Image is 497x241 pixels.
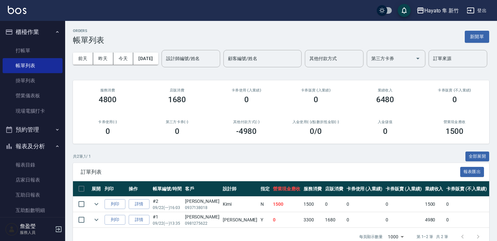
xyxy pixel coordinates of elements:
div: [PERSON_NAME] [185,198,220,205]
button: 列印 [105,215,125,225]
button: 昨天 [93,53,113,65]
button: 登出 [464,5,489,17]
h2: 卡券使用(-) [81,120,135,124]
th: 卡券販賣 (入業績) [384,181,423,197]
button: 全部展開 [465,152,490,162]
td: 0 [271,212,302,228]
div: [PERSON_NAME] [185,214,220,220]
h3: 1500 [446,127,464,136]
th: 營業現金應收 [271,181,302,197]
h3: 0 [383,127,388,136]
div: Hayato 隼 新竹 [424,7,459,15]
h2: 卡券使用 (入業績) [220,88,273,92]
th: 指定 [259,181,271,197]
p: 0981275622 [185,220,220,226]
td: #1 [151,212,183,228]
td: 0 [345,197,384,212]
a: 營業儀表板 [3,88,63,103]
p: 0937138018 [185,205,220,211]
td: 0 [323,197,345,212]
a: 詳情 [129,199,149,209]
th: 卡券販賣 (不入業績) [445,181,488,197]
button: expand row [92,215,101,225]
td: 0 [384,197,423,212]
td: 1500 [423,197,445,212]
a: 新開單 [465,33,489,40]
button: 前天 [73,53,93,65]
td: 1500 [302,197,323,212]
a: 詳情 [129,215,149,225]
td: [PERSON_NAME] [221,212,259,228]
button: 報表及分析 [3,138,63,155]
button: 列印 [105,199,125,209]
h2: 其他付款方式(-) [220,120,273,124]
button: 今天 [113,53,134,65]
h3: 4800 [99,95,117,104]
a: 互助日報表 [3,187,63,202]
th: 設計師 [221,181,259,197]
th: 帳單編號/時間 [151,181,183,197]
p: 共 2 筆, 1 / 1 [73,153,91,159]
h2: 入金使用(-) /點數折抵金額(-) [289,120,343,124]
th: 操作 [127,181,151,197]
h2: 營業現金應收 [428,120,481,124]
th: 客戶 [183,181,221,197]
button: Open [413,53,423,64]
td: 1500 [271,197,302,212]
td: 0 [345,212,384,228]
a: 店家日報表 [3,172,63,187]
button: save [398,4,411,17]
p: 09/22 (一) 16:03 [153,205,182,211]
h3: 0 [106,127,110,136]
td: 1680 [323,212,345,228]
button: 櫃檯作業 [3,24,63,40]
h2: 卡券販賣 (不入業績) [428,88,481,92]
span: 訂單列表 [81,169,460,175]
h3: 0 [175,127,179,136]
h3: 服務消費 [81,88,135,92]
h2: 入金儲值 [358,120,412,124]
h3: 0 [314,95,318,104]
td: N [259,197,271,212]
td: Y [259,212,271,228]
p: 服務人員 [20,230,53,235]
th: 服務消費 [302,181,323,197]
a: 現場電腦打卡 [3,104,63,119]
button: 新開單 [465,31,489,43]
td: 0 [445,212,488,228]
h2: 業績收入 [358,88,412,92]
a: 掛單列表 [3,73,63,88]
button: 報表匯出 [460,167,484,177]
a: 帳單列表 [3,58,63,73]
h2: 第三方卡券(-) [150,120,204,124]
p: 第 1–2 筆 共 2 筆 [417,234,448,240]
h2: 店販消費 [150,88,204,92]
h3: 6480 [376,95,394,104]
h3: -4980 [236,127,257,136]
p: 每頁顯示數量 [359,234,383,240]
button: expand row [92,199,101,209]
h3: 帳單列表 [73,36,104,45]
img: Person [5,223,18,236]
img: Logo [8,6,26,14]
td: 0 [384,212,423,228]
h3: 0 [244,95,249,104]
th: 展開 [90,181,103,197]
th: 業績收入 [423,181,445,197]
a: 報表匯出 [460,169,484,175]
td: 3300 [302,212,323,228]
td: Kimi [221,197,259,212]
h3: 0 /0 [310,127,322,136]
button: [DATE] [133,53,158,65]
h2: 卡券販賣 (入業績) [289,88,343,92]
h2: ORDERS [73,29,104,33]
th: 卡券使用 (入業績) [345,181,384,197]
button: 預約管理 [3,121,63,138]
button: Hayato 隼 新竹 [414,4,461,17]
th: 店販消費 [323,181,345,197]
h3: 1680 [168,95,186,104]
th: 列印 [103,181,127,197]
td: #2 [151,197,183,212]
td: 0 [445,197,488,212]
h3: 0 [452,95,457,104]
